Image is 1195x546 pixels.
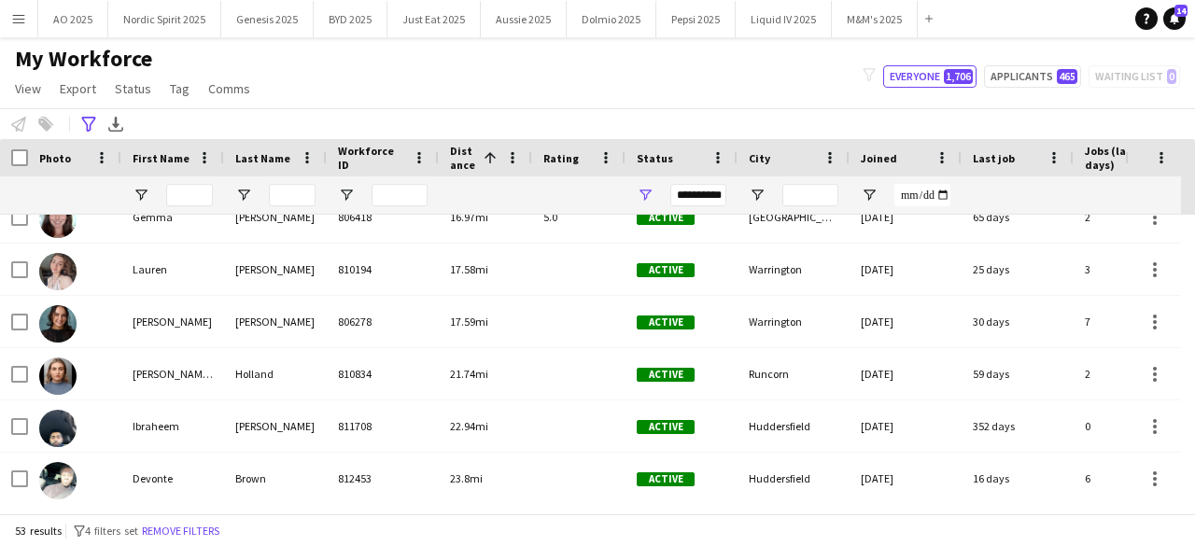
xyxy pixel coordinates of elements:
div: 30 days [962,296,1074,347]
div: [PERSON_NAME] [224,244,327,295]
button: Open Filter Menu [749,187,766,203]
span: Joined [861,151,897,165]
span: Tag [170,80,190,97]
a: Status [107,77,159,101]
span: Last job [973,151,1015,165]
button: Open Filter Menu [338,187,355,203]
div: [DATE] [850,191,962,243]
div: [DATE] [850,400,962,452]
div: Lauren [121,244,224,295]
span: Last Name [235,151,290,165]
button: Pepsi 2025 [656,1,736,37]
button: AO 2025 [38,1,108,37]
app-action-btn: Export XLSX [105,113,127,135]
span: Jobs (last 90 days) [1085,144,1161,172]
div: 5.0 [532,191,626,243]
div: [DATE] [850,348,962,399]
button: Remove filters [138,521,223,541]
div: [PERSON_NAME] [224,296,327,347]
div: [PERSON_NAME] [121,296,224,347]
span: 1,706 [944,69,973,84]
button: M&M's 2025 [832,1,918,37]
input: Workforce ID Filter Input [372,184,428,206]
div: 2 [1074,191,1195,243]
div: Huddersfield [738,453,850,504]
div: 0 [1074,400,1195,452]
span: Rating [543,151,579,165]
div: 812453 [327,453,439,504]
span: Active [637,420,695,434]
input: First Name Filter Input [166,184,213,206]
img: Lauren Ashcroft [39,253,77,290]
span: Active [637,368,695,382]
span: View [15,80,41,97]
button: Genesis 2025 [221,1,314,37]
div: 65 days [962,191,1074,243]
div: Brown [224,453,327,504]
button: Everyone1,706 [883,65,977,88]
div: [GEOGRAPHIC_DATA] [738,191,850,243]
span: Export [60,80,96,97]
div: 7 [1074,296,1195,347]
div: 25 days [962,244,1074,295]
span: Photo [39,151,71,165]
a: Comms [201,77,258,101]
div: 16 days [962,453,1074,504]
a: View [7,77,49,101]
span: 22.94mi [450,419,488,433]
img: Devonte Brown [39,462,77,499]
div: Runcorn [738,348,850,399]
span: Status [637,151,673,165]
span: 23.8mi [450,471,483,485]
div: Huddersfield [738,400,850,452]
button: Aussie 2025 [481,1,567,37]
span: 21.74mi [450,367,488,381]
span: Distance [450,144,476,172]
div: Gemma [121,191,224,243]
img: Megan Cerys- Holland [39,357,77,395]
div: 3 [1074,244,1195,295]
span: Workforce ID [338,144,405,172]
div: 806278 [327,296,439,347]
div: [DATE] [850,244,962,295]
button: Nordic Spirit 2025 [108,1,221,37]
span: 4 filters set [85,524,138,538]
div: Holland [224,348,327,399]
span: 465 [1057,69,1077,84]
div: 6 [1074,453,1195,504]
img: Ibraheem Shafiq [39,410,77,447]
div: 810834 [327,348,439,399]
div: 811708 [327,400,439,452]
div: Warrington [738,244,850,295]
div: 2 [1074,348,1195,399]
div: [DATE] [850,296,962,347]
div: 810194 [327,244,439,295]
button: Just Eat 2025 [387,1,481,37]
button: Open Filter Menu [235,187,252,203]
div: [PERSON_NAME]- [121,348,224,399]
div: [PERSON_NAME] [224,191,327,243]
div: Devonte [121,453,224,504]
span: 17.59mi [450,315,488,329]
span: Active [637,211,695,225]
span: Comms [208,80,250,97]
button: Open Filter Menu [861,187,878,203]
a: Tag [162,77,197,101]
span: My Workforce [15,45,152,73]
span: Active [637,315,695,329]
div: [DATE] [850,453,962,504]
span: 16.97mi [450,210,488,224]
input: Joined Filter Input [894,184,950,206]
button: Applicants465 [984,65,1081,88]
input: City Filter Input [782,184,838,206]
div: Warrington [738,296,850,347]
div: 59 days [962,348,1074,399]
img: Jessica Ashcroft [39,305,77,343]
div: 352 days [962,400,1074,452]
span: 17.58mi [450,262,488,276]
div: Ibraheem [121,400,224,452]
span: Active [637,472,695,486]
div: [PERSON_NAME] [224,400,327,452]
button: Dolmio 2025 [567,1,656,37]
div: 806418 [327,191,439,243]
